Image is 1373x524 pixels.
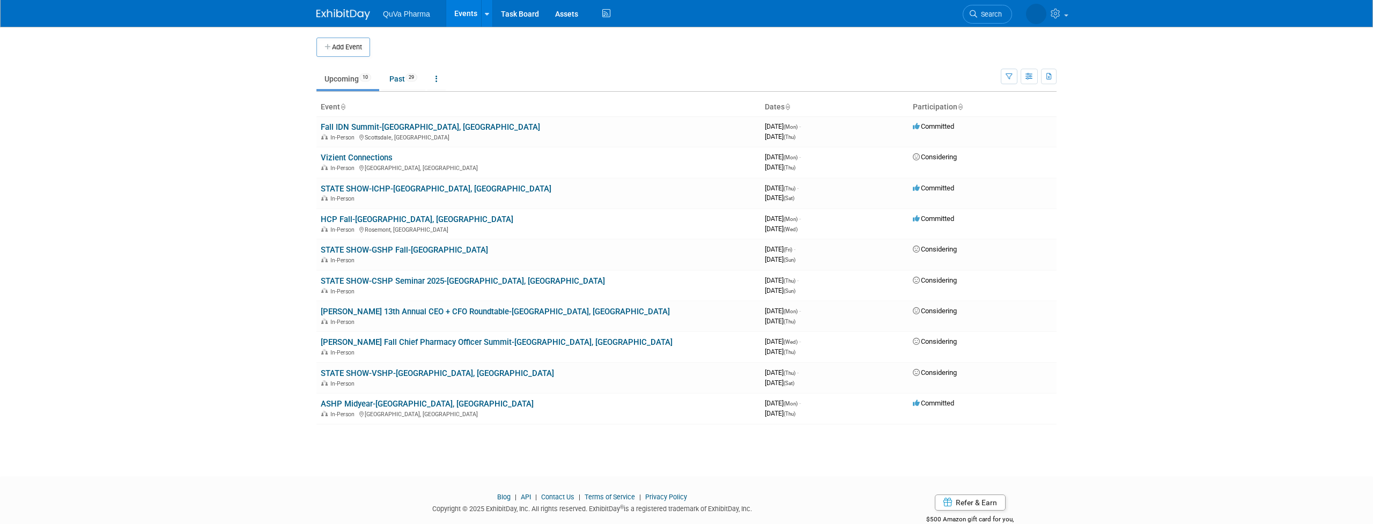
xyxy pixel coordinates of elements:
[321,132,756,141] div: Scottsdale, [GEOGRAPHIC_DATA]
[330,319,358,326] span: In-Person
[330,226,358,233] span: In-Person
[330,134,358,141] span: In-Person
[383,10,430,18] span: QuVa Pharma
[765,307,801,315] span: [DATE]
[913,215,954,223] span: Committed
[784,257,795,263] span: (Sun)
[316,9,370,20] img: ExhibitDay
[784,370,795,376] span: (Thu)
[913,276,957,284] span: Considering
[765,163,795,171] span: [DATE]
[321,399,534,409] a: ASHP Midyear-[GEOGRAPHIC_DATA], [GEOGRAPHIC_DATA]
[784,216,798,222] span: (Mon)
[963,5,1012,24] a: Search
[405,73,417,82] span: 29
[533,493,540,501] span: |
[765,194,794,202] span: [DATE]
[340,102,345,111] a: Sort by Event Name
[321,307,670,316] a: [PERSON_NAME] 13th Annual CEO + CFO Roundtable-[GEOGRAPHIC_DATA], [GEOGRAPHIC_DATA]
[321,276,605,286] a: STATE SHOW-CSHP Seminar 2025-[GEOGRAPHIC_DATA], [GEOGRAPHIC_DATA]
[321,195,328,201] img: In-Person Event
[977,10,1002,18] span: Search
[321,122,540,132] a: Fall IDN Summit-[GEOGRAPHIC_DATA], [GEOGRAPHIC_DATA]
[765,276,799,284] span: [DATE]
[765,348,795,356] span: [DATE]
[316,38,370,57] button: Add Event
[330,288,358,295] span: In-Person
[784,401,798,407] span: (Mon)
[765,409,795,417] span: [DATE]
[321,225,756,233] div: Rosemont, [GEOGRAPHIC_DATA]
[784,278,795,284] span: (Thu)
[913,245,957,253] span: Considering
[799,153,801,161] span: -
[913,153,957,161] span: Considering
[913,307,957,315] span: Considering
[765,122,801,130] span: [DATE]
[765,255,795,263] span: [DATE]
[957,102,963,111] a: Sort by Participation Type
[785,102,790,111] a: Sort by Start Date
[784,308,798,314] span: (Mon)
[784,319,795,324] span: (Thu)
[1026,4,1046,24] img: Forrest McCaleb
[784,247,792,253] span: (Fri)
[321,319,328,324] img: In-Person Event
[321,349,328,355] img: In-Person Event
[913,399,954,407] span: Committed
[765,368,799,377] span: [DATE]
[497,493,511,501] a: Blog
[913,184,954,192] span: Committed
[784,339,798,345] span: (Wed)
[321,163,756,172] div: [GEOGRAPHIC_DATA], [GEOGRAPHIC_DATA]
[541,493,574,501] a: Contact Us
[585,493,635,501] a: Terms of Service
[784,380,794,386] span: (Sat)
[321,184,551,194] a: STATE SHOW-ICHP-[GEOGRAPHIC_DATA], [GEOGRAPHIC_DATA]
[794,245,795,253] span: -
[799,399,801,407] span: -
[321,134,328,139] img: In-Person Event
[645,493,687,501] a: Privacy Policy
[913,122,954,130] span: Committed
[316,501,868,514] div: Copyright © 2025 ExhibitDay, Inc. All rights reserved. ExhibitDay is a registered trademark of Ex...
[316,98,761,116] th: Event
[765,399,801,407] span: [DATE]
[935,495,1006,511] a: Refer & Earn
[784,154,798,160] span: (Mon)
[321,257,328,262] img: In-Person Event
[784,134,795,140] span: (Thu)
[765,317,795,325] span: [DATE]
[330,195,358,202] span: In-Person
[330,411,358,418] span: In-Person
[765,225,798,233] span: [DATE]
[765,153,801,161] span: [DATE]
[799,215,801,223] span: -
[909,98,1057,116] th: Participation
[784,186,795,191] span: (Thu)
[512,493,519,501] span: |
[765,245,795,253] span: [DATE]
[765,286,795,294] span: [DATE]
[913,337,957,345] span: Considering
[797,184,799,192] span: -
[321,226,328,232] img: In-Person Event
[784,124,798,130] span: (Mon)
[330,257,358,264] span: In-Person
[797,276,799,284] span: -
[765,132,795,141] span: [DATE]
[799,307,801,315] span: -
[620,504,624,510] sup: ®
[330,165,358,172] span: In-Person
[321,411,328,416] img: In-Person Event
[321,368,554,378] a: STATE SHOW-VSHP-[GEOGRAPHIC_DATA], [GEOGRAPHIC_DATA]
[316,69,379,89] a: Upcoming10
[576,493,583,501] span: |
[784,195,794,201] span: (Sat)
[321,409,756,418] div: [GEOGRAPHIC_DATA], [GEOGRAPHIC_DATA]
[321,245,488,255] a: STATE SHOW-GSHP Fall-[GEOGRAPHIC_DATA]
[321,288,328,293] img: In-Person Event
[765,184,799,192] span: [DATE]
[765,379,794,387] span: [DATE]
[381,69,425,89] a: Past29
